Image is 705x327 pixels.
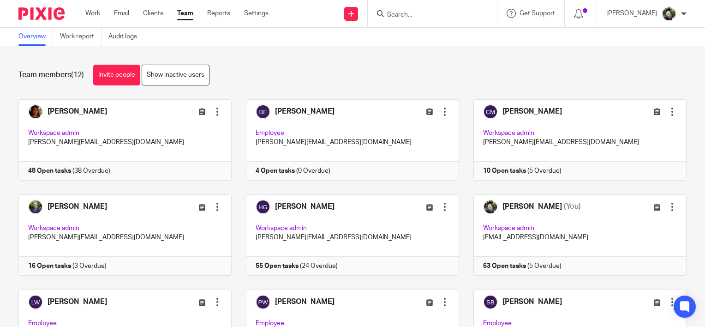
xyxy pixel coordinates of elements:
[244,9,269,18] a: Settings
[386,11,469,19] input: Search
[108,28,144,46] a: Audit logs
[18,28,53,46] a: Overview
[18,70,84,80] h1: Team members
[60,28,102,46] a: Work report
[18,7,65,20] img: Pixie
[207,9,230,18] a: Reports
[93,65,140,85] a: Invite people
[662,6,676,21] img: Jade.jpeg
[143,9,163,18] a: Clients
[71,71,84,79] span: (12)
[177,9,193,18] a: Team
[606,9,657,18] p: [PERSON_NAME]
[142,65,209,85] a: Show inactive users
[85,9,100,18] a: Work
[114,9,129,18] a: Email
[520,10,555,17] span: Get Support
